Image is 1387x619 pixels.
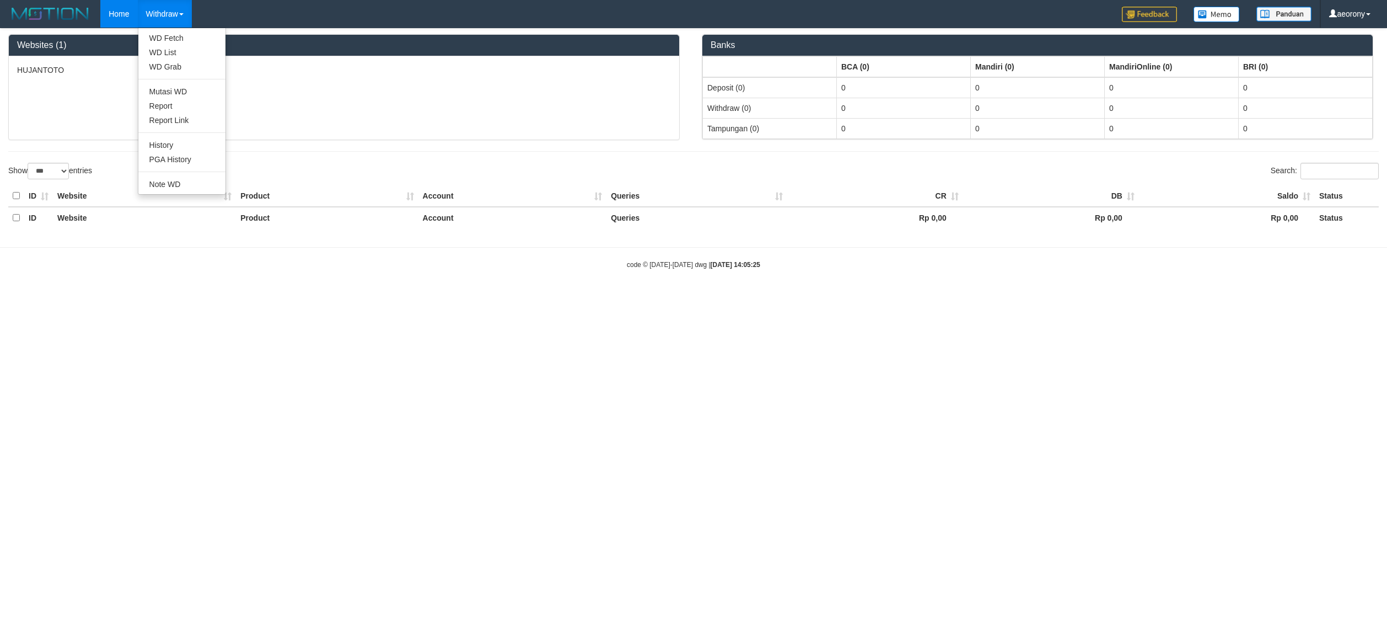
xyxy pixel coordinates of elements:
th: Product [236,185,418,207]
td: 0 [1239,98,1373,118]
th: Rp 0,00 [787,207,963,228]
th: Product [236,207,418,228]
th: Rp 0,00 [963,207,1139,228]
th: ID [24,185,53,207]
h3: Banks [711,40,1364,50]
th: Group: activate to sort column ascending [1105,56,1239,77]
th: Rp 0,00 [1139,207,1315,228]
img: Button%20Memo.svg [1194,7,1240,22]
a: WD List [138,45,225,60]
th: Website [53,207,236,228]
label: Search: [1271,163,1379,179]
th: Status [1315,185,1379,207]
td: 0 [971,98,1105,118]
td: 0 [1239,118,1373,138]
td: Tampungan (0) [703,118,837,138]
td: 0 [837,77,971,98]
h3: Websites (1) [17,40,671,50]
input: Search: [1300,163,1379,179]
strong: [DATE] 14:05:25 [711,261,760,269]
th: Group: activate to sort column ascending [837,56,971,77]
td: Withdraw (0) [703,98,837,118]
td: 0 [1105,118,1239,138]
th: DB [963,185,1139,207]
th: Account [418,185,607,207]
th: Saldo [1139,185,1315,207]
a: Report Link [138,113,225,127]
a: PGA History [138,152,225,167]
a: Note WD [138,177,225,191]
th: Queries [606,207,787,228]
p: HUJANTOTO [17,65,671,76]
td: 0 [837,98,971,118]
img: panduan.png [1256,7,1311,22]
th: CR [787,185,963,207]
a: Mutasi WD [138,84,225,99]
td: 0 [837,118,971,138]
td: 0 [1105,77,1239,98]
img: Feedback.jpg [1122,7,1177,22]
th: Group: activate to sort column ascending [971,56,1105,77]
th: Queries [606,185,787,207]
td: 0 [971,77,1105,98]
select: Showentries [28,163,69,179]
th: Website [53,185,236,207]
label: Show entries [8,163,92,179]
th: ID [24,207,53,228]
td: Deposit (0) [703,77,837,98]
a: WD Grab [138,60,225,74]
th: Status [1315,207,1379,228]
a: Report [138,99,225,113]
th: Group: activate to sort column ascending [1239,56,1373,77]
a: WD Fetch [138,31,225,45]
img: MOTION_logo.png [8,6,92,22]
a: History [138,138,225,152]
td: 0 [1105,98,1239,118]
td: 0 [1239,77,1373,98]
th: Group: activate to sort column ascending [703,56,837,77]
th: Account [418,207,607,228]
td: 0 [971,118,1105,138]
small: code © [DATE]-[DATE] dwg | [627,261,760,269]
